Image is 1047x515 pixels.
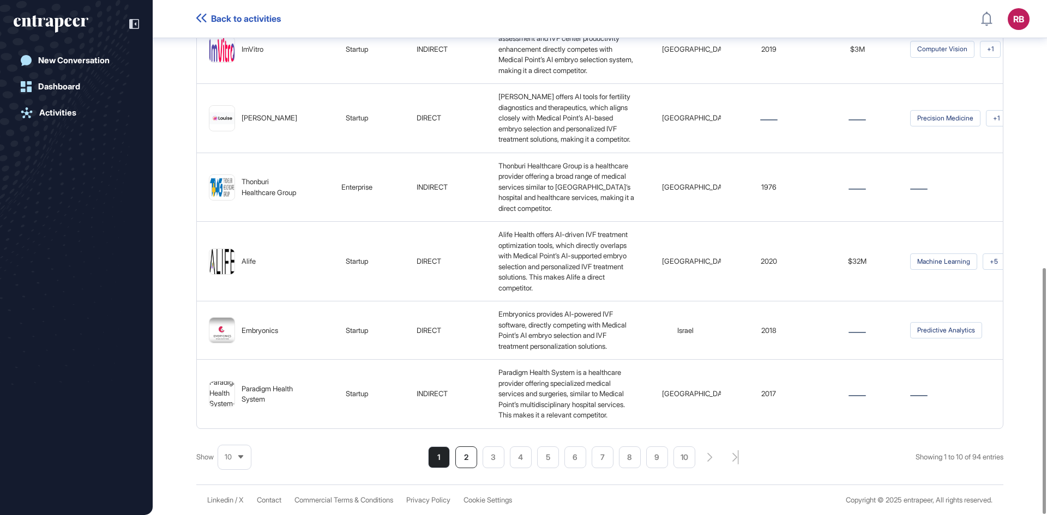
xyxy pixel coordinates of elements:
div: entrapeer-logo [14,15,88,33]
span: / [235,496,237,504]
a: Activities [14,102,139,124]
span: [GEOGRAPHIC_DATA] [662,257,733,265]
div: Showing 1 to 10 of 94 entries [916,452,1003,463]
div: Copyright © 2025 entrapeer, All rights reserved. [846,496,992,504]
span: Back to activities [211,14,281,24]
span: Contact [257,496,281,504]
a: Commercial Terms & Conditions [294,496,393,504]
span: Paradigm Health System is a healthcare provider offering specialized medical services and surgeri... [498,368,627,419]
span: 2018 [761,326,777,335]
div: ImVitro [242,44,263,55]
li: 5 [537,446,559,468]
div: Dashboard [38,82,80,92]
span: machine learning [910,253,977,270]
a: Linkedin [207,496,233,504]
a: Cookie Settings [464,496,512,504]
li: 2 [455,446,477,468]
span: Precision Medicine [910,110,980,126]
img: Louise-logo [209,112,234,124]
span: [GEOGRAPHIC_DATA] [662,183,733,191]
span: startup [346,326,368,335]
li: 8 [619,446,641,468]
span: +5 [983,253,1005,270]
div: [PERSON_NAME] [242,113,297,124]
span: ImVitro’s AI-driven platform for embryo assessment and IVF center productivity enhancement direct... [498,23,635,75]
span: startup [346,389,368,398]
img: ImVitro-logo [209,37,234,62]
li: 7 [592,446,613,468]
div: Thonburi Healthcare Group [242,177,297,198]
li: 1 [428,446,450,468]
span: Israel [677,326,694,335]
div: Paradigm Health System [242,384,297,405]
span: 2019 [761,45,777,53]
img: Paradigm Health System-logo [209,368,234,420]
img: Embryonics-logo [209,318,234,343]
span: INDIRECT [417,183,448,191]
span: [GEOGRAPHIC_DATA] [662,389,733,398]
span: $3M [850,45,865,53]
span: [GEOGRAPHIC_DATA] [662,45,733,53]
span: Embryonics provides AI-powered IVF software, directly competing with Medical Point’s AI embryo se... [498,310,628,350]
a: Back to activities [196,14,281,24]
span: 1976 [761,183,777,191]
span: $32M [848,257,867,265]
button: RB [1008,8,1030,30]
span: DIRECT [417,257,441,265]
div: search-pagination-last-page-button [732,450,739,464]
div: Activities [39,108,76,118]
a: New Conversation [14,50,139,71]
span: Thonburi Healthcare Group is a healthcare provider offering a broad range of medical services sim... [498,161,636,213]
span: startup [346,45,368,53]
span: enterprise [341,183,372,191]
div: New Conversation [38,56,110,65]
span: Predictive Analytics [910,322,982,338]
span: +1 [980,41,1001,57]
li: 3 [483,446,504,468]
li: 4 [510,446,532,468]
span: 2020 [761,257,777,265]
li: 6 [564,446,586,468]
div: Alife [242,256,256,267]
span: Alife Health offers AI-driven IVF treatment optimization tools, which directly overlaps with Medi... [498,230,629,292]
span: +1 [986,110,1007,126]
span: INDIRECT [417,389,448,398]
div: search-pagination-next-button [707,453,713,462]
li: 9 [646,446,668,468]
span: startup [346,113,368,122]
span: DIRECT [417,113,441,122]
a: X [239,496,244,504]
li: 10 [673,446,695,468]
span: [PERSON_NAME] offers AI tools for fertility diagnostics and therapeutics, which aligns closely wi... [498,92,632,143]
span: [GEOGRAPHIC_DATA] [662,113,733,122]
span: Show [196,452,214,463]
span: 10 [225,453,232,461]
span: DIRECT [417,326,441,335]
span: computer vision [910,41,974,57]
span: 2017 [761,389,776,398]
img: Thonburi Healthcare Group-logo [209,175,234,200]
span: startup [346,257,368,265]
img: Alife-logo [209,249,234,274]
a: Privacy Policy [406,496,450,504]
a: Dashboard [14,76,139,98]
span: INDIRECT [417,45,448,53]
div: Embryonics [242,325,278,336]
